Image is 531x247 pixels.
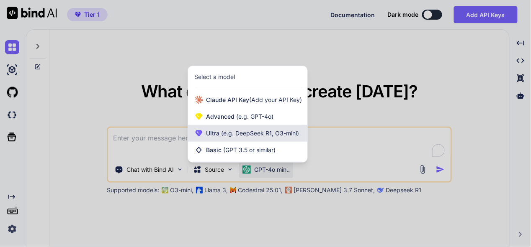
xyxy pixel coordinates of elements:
span: Advanced [206,112,274,121]
span: (e.g. DeepSeek R1, O3-mini) [220,130,299,137]
div: Select a model [195,73,235,81]
span: (e.g. GPT-4o) [235,113,274,120]
span: (GPT 3.5 or similar) [224,146,276,153]
span: (Add your API Key) [250,96,302,103]
span: Claude API Key [206,96,302,104]
span: Basic [206,146,276,154]
span: Ultra [206,129,299,138]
